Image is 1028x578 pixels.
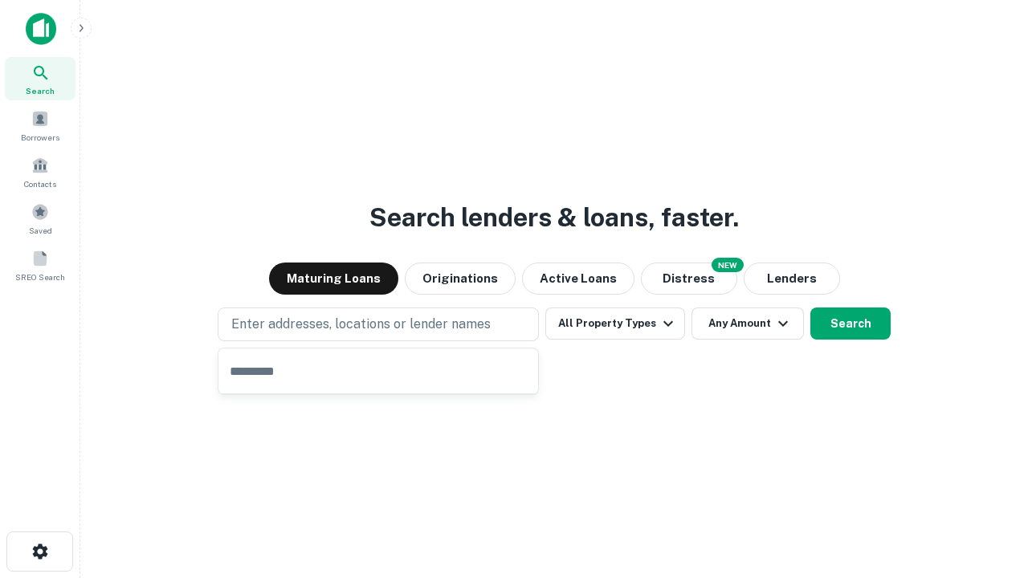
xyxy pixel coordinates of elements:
a: Borrowers [5,104,75,147]
h3: Search lenders & loans, faster. [369,198,739,237]
button: Search distressed loans with lien and other non-mortgage details. [641,263,737,295]
p: Enter addresses, locations or lender names [231,315,491,334]
div: NEW [712,258,744,272]
iframe: Chat Widget [948,450,1028,527]
button: Originations [405,263,516,295]
button: Any Amount [691,307,804,340]
span: Saved [29,224,52,237]
a: Contacts [5,150,75,193]
a: SREO Search [5,243,75,287]
button: Lenders [744,263,840,295]
button: All Property Types [545,307,685,340]
button: Active Loans [522,263,634,295]
img: capitalize-icon.png [26,13,56,45]
button: Enter addresses, locations or lender names [218,307,539,341]
span: Contacts [24,177,56,190]
button: Search [810,307,891,340]
a: Saved [5,197,75,240]
button: Maturing Loans [269,263,398,295]
a: Search [5,57,75,100]
span: SREO Search [15,271,65,283]
span: Search [26,84,55,97]
span: Borrowers [21,131,59,144]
